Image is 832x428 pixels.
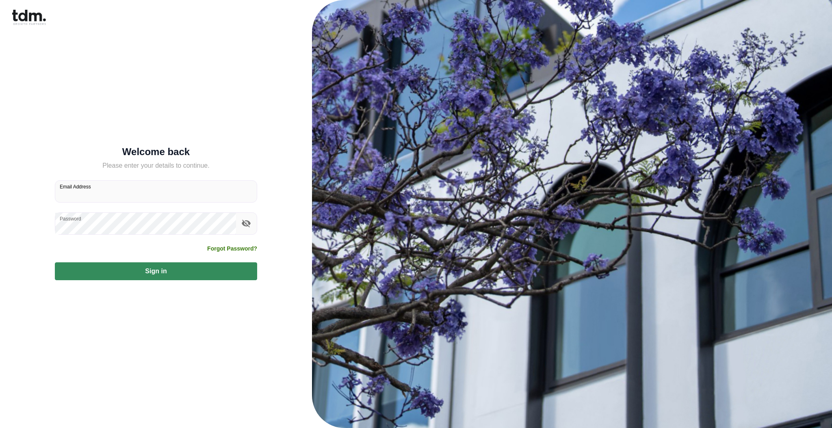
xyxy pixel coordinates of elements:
[55,262,257,280] button: Sign in
[207,244,257,253] a: Forgot Password?
[55,161,257,171] h5: Please enter your details to continue.
[60,215,81,222] label: Password
[60,183,91,190] label: Email Address
[55,148,257,156] h5: Welcome back
[239,216,253,230] button: toggle password visibility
